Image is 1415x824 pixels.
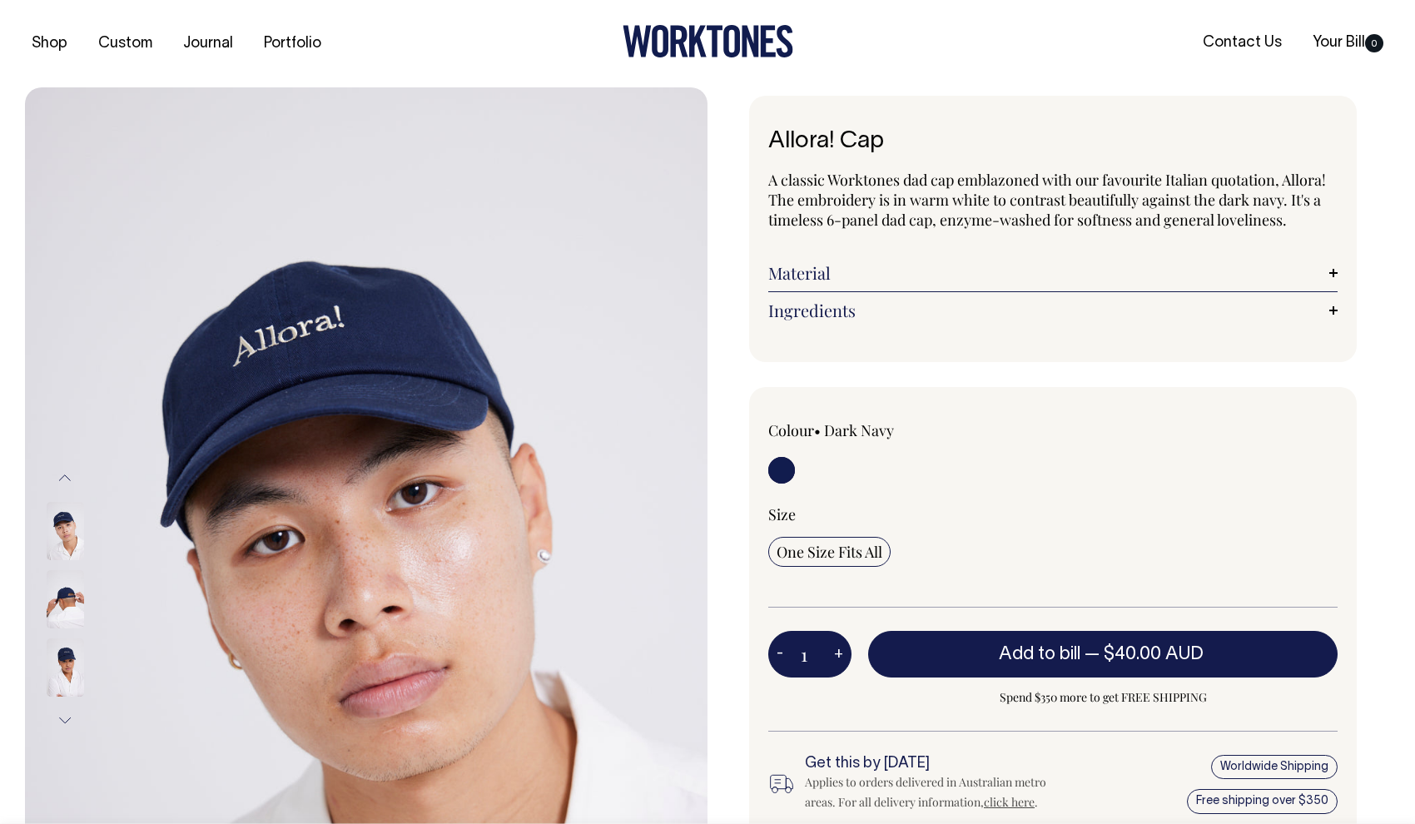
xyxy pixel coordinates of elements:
input: One Size Fits All [768,537,891,567]
h1: Allora! Cap [768,129,1338,155]
div: Applies to orders delivered in Australian metro areas. For all delivery information, . [805,772,1079,812]
a: Journal [176,30,240,57]
span: — [1085,646,1208,663]
img: dark-navy [47,638,84,697]
img: dark-navy [47,502,84,560]
a: Material [768,263,1338,283]
span: 0 [1365,34,1383,52]
label: Dark Navy [824,420,894,440]
a: Portfolio [257,30,328,57]
div: Colour [768,420,996,440]
span: Add to bill [999,646,1080,663]
a: Custom [92,30,159,57]
h6: Get this by [DATE] [805,756,1079,772]
span: Spend $350 more to get FREE SHIPPING [868,687,1338,707]
button: Previous [52,459,77,497]
p: A classic Worktones dad cap emblazoned with our favourite Italian quotation, Allora! The embroide... [768,170,1338,230]
a: Shop [25,30,74,57]
button: + [826,638,851,671]
img: dark-navy [47,570,84,628]
span: • [814,420,821,440]
a: Contact Us [1196,29,1288,57]
span: One Size Fits All [777,542,882,562]
button: Next [52,702,77,739]
div: Size [768,504,1338,524]
a: Ingredients [768,300,1338,320]
span: $40.00 AUD [1104,646,1204,663]
button: - [768,638,792,671]
button: Add to bill —$40.00 AUD [868,631,1338,678]
a: Your Bill0 [1306,29,1390,57]
a: click here [984,794,1035,810]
